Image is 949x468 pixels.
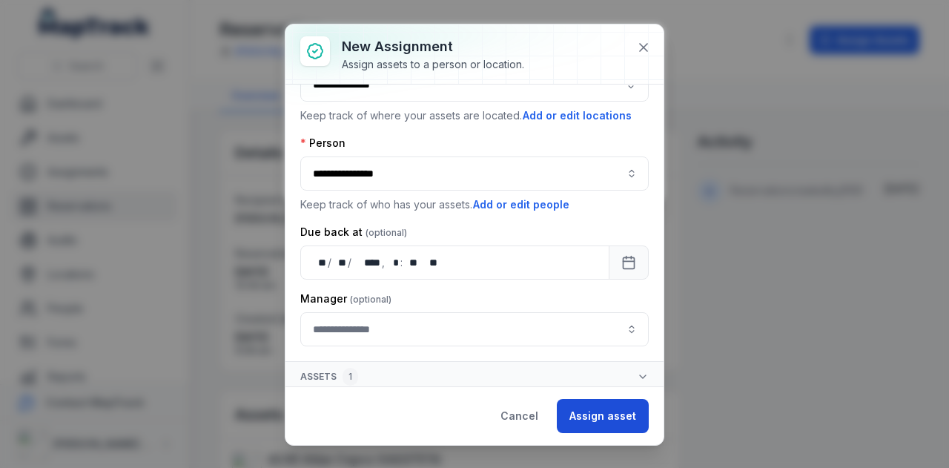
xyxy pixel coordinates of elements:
button: Assign asset [557,399,649,433]
div: year, [353,255,381,270]
div: am/pm, [422,255,439,270]
h3: New assignment [342,36,524,57]
span: Assets [300,368,358,386]
p: Keep track of who has your assets. [300,197,649,213]
div: month, [333,255,348,270]
div: day, [313,255,328,270]
div: 1 [343,368,358,386]
label: Person [300,136,345,151]
button: Assets1 [285,362,664,392]
button: Calendar [609,245,649,280]
div: / [328,255,333,270]
input: assignment-add:cf[907ad3fd-eed4-49d8-ad84-d22efbadc5a5]-label [300,312,649,346]
p: Keep track of where your assets are located. [300,108,649,124]
button: Add or edit locations [522,108,632,124]
div: hour, [386,255,401,270]
div: , [382,255,386,270]
div: Assign assets to a person or location. [342,57,524,72]
div: minute, [404,255,419,270]
label: Due back at [300,225,407,240]
div: / [348,255,353,270]
input: assignment-add:person-label [300,156,649,191]
button: Add or edit people [472,197,570,213]
button: Cancel [488,399,551,433]
div: : [400,255,404,270]
label: Manager [300,291,391,306]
